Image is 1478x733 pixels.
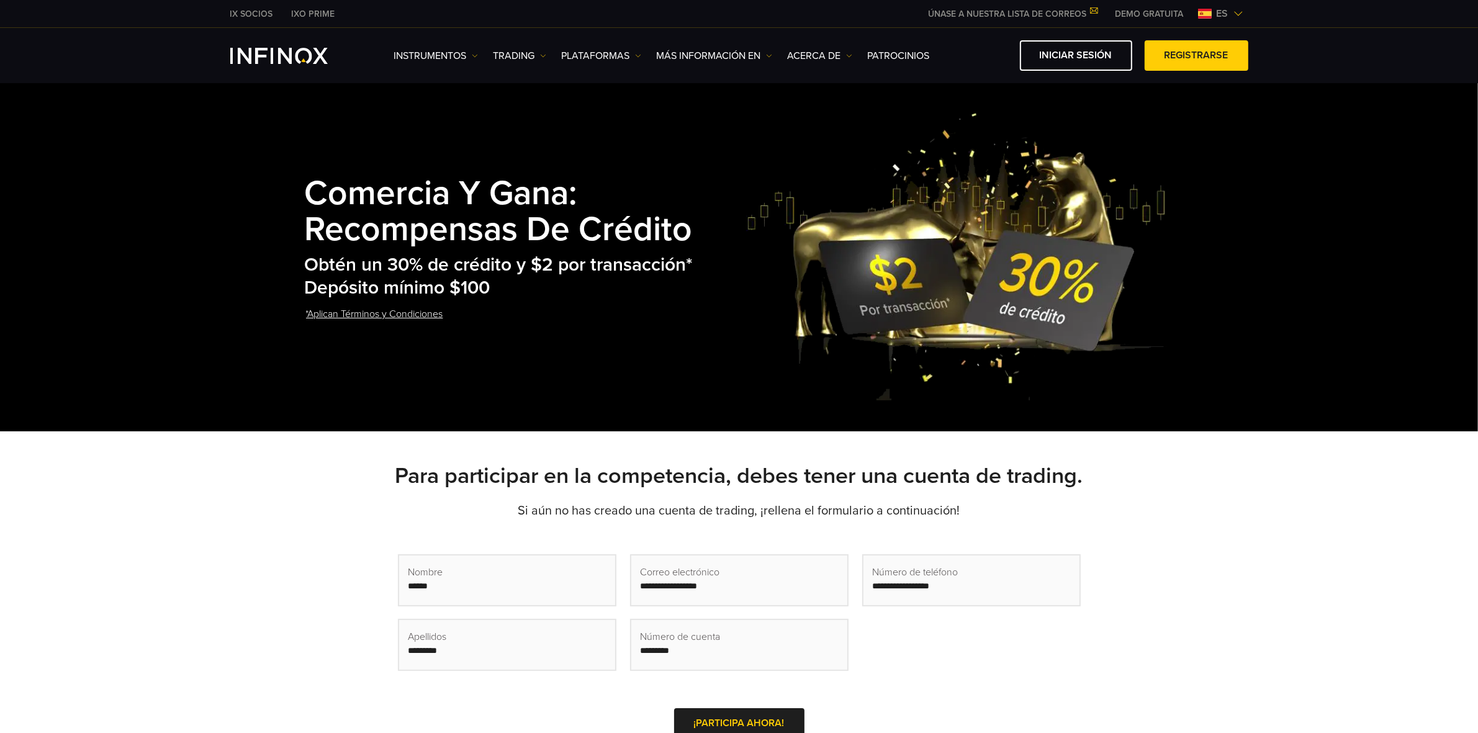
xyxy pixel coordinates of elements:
[282,7,345,20] a: INFINOX
[657,48,772,63] a: Más información en
[641,629,721,644] span: Número de cuenta
[394,48,478,63] a: Instrumentos
[1212,6,1233,21] span: es
[868,48,930,63] a: Patrocinios
[305,173,693,250] strong: Comercia y Gana: Recompensas de Crédito
[873,565,958,580] span: Número de teléfono
[305,254,747,299] h2: Obtén un 30% de crédito y $2 por transacción* Depósito mínimo $100
[395,462,1083,489] strong: Para participar en la competencia, debes tener una cuenta de trading.
[788,48,852,63] a: ACERCA DE
[305,502,1174,519] p: Si aún no has creado una cuenta de trading, ¡rellena el formulario a continuación!
[641,565,720,580] span: Correo electrónico
[1020,40,1132,71] a: Iniciar sesión
[408,565,443,580] span: Nombre
[1145,40,1248,71] a: Registrarse
[919,9,1106,19] a: ÚNASE A NUESTRA LISTA DE CORREOS
[305,299,444,330] a: *Aplican Términos y Condiciones
[230,48,357,64] a: INFINOX Logo
[1106,7,1193,20] a: INFINOX MENU
[562,48,641,63] a: PLATAFORMAS
[493,48,546,63] a: TRADING
[221,7,282,20] a: INFINOX
[408,629,447,644] span: Apellidos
